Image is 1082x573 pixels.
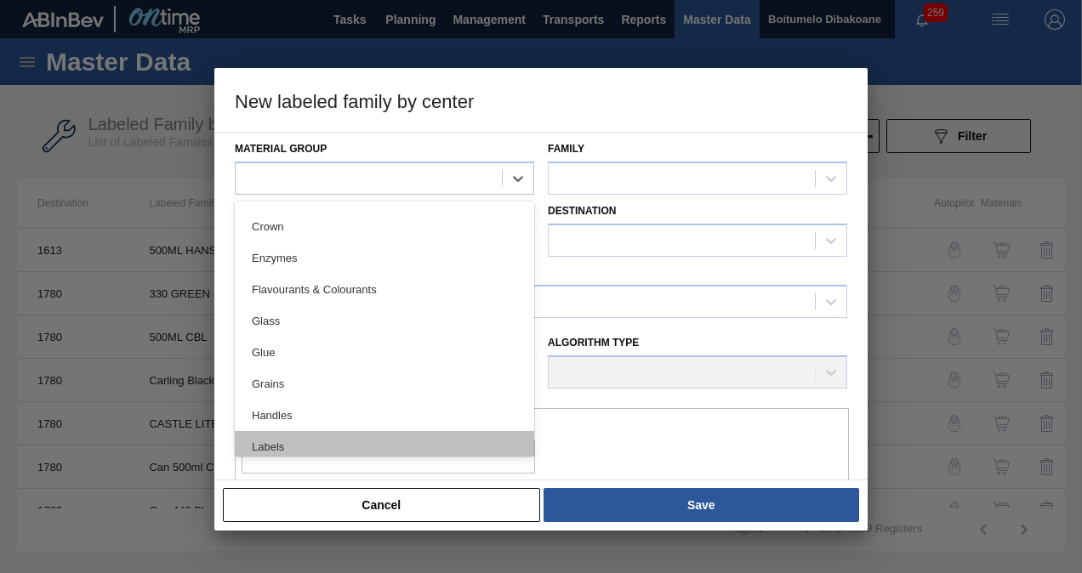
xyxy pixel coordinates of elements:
[214,68,868,133] h3: New labeled family by center
[544,488,859,522] button: Save
[235,337,534,368] div: Glue
[235,400,534,431] div: Handles
[548,205,616,217] label: Destination
[235,211,534,242] div: Crown
[223,488,540,522] button: Cancel
[235,368,534,400] div: Grains
[548,143,584,155] label: Family
[235,305,534,337] div: Glass
[235,431,534,462] div: Labels
[235,242,534,274] div: Enzymes
[235,143,327,155] label: Material Group
[235,274,534,305] div: Flavourants & Colourants
[548,337,639,349] label: Algorithm Type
